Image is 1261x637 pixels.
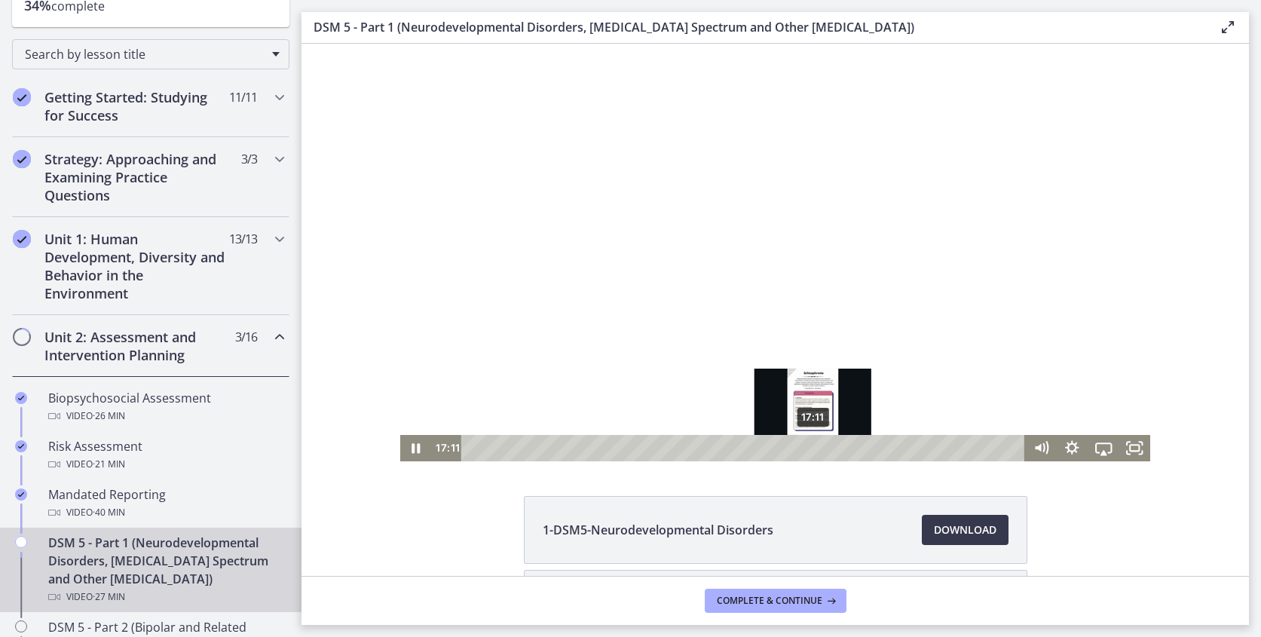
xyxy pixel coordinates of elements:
i: Completed [15,488,27,501]
a: Download [922,515,1008,545]
span: · 27 min [93,588,125,606]
span: 3 / 3 [241,150,257,168]
i: Completed [15,440,27,452]
button: Fullscreen [818,396,849,422]
div: Search by lesson title [12,39,289,69]
span: 3 / 16 [235,328,257,346]
button: Show settings menu [755,396,786,422]
h2: Unit 1: Human Development, Diversity and Behavior in the Environment [44,230,228,302]
span: · 21 min [93,455,125,473]
span: Download [934,521,996,539]
i: Completed [15,392,27,404]
button: Mute [724,396,754,422]
h2: Unit 2: Assessment and Intervention Planning [44,328,228,364]
i: Completed [13,230,31,248]
span: 1-DSM5-Neurodevelopmental Disorders [543,521,773,539]
span: Search by lesson title [25,46,265,63]
span: 13 / 13 [229,230,257,248]
div: Video [48,455,283,473]
button: Complete & continue [705,589,846,613]
div: DSM 5 - Part 1 (Neurodevelopmental Disorders, [MEDICAL_DATA] Spectrum and Other [MEDICAL_DATA]) [48,534,283,606]
h3: DSM 5 - Part 1 (Neurodevelopmental Disorders, [MEDICAL_DATA] Spectrum and Other [MEDICAL_DATA]) [314,18,1195,36]
i: Completed [13,88,31,106]
button: Airplay [786,396,817,422]
div: Biopsychosocial Assessment [48,389,283,425]
i: Completed [13,150,31,168]
div: Video [48,407,283,425]
span: · 26 min [93,407,125,425]
div: Risk Assessment [48,437,283,473]
span: · 40 min [93,504,125,522]
div: Video [48,504,283,522]
h2: Getting Started: Studying for Success [44,88,228,124]
h2: Strategy: Approaching and Examining Practice Questions [44,150,228,204]
span: 11 / 11 [229,88,257,106]
div: Mandated Reporting [48,485,283,522]
iframe: Video Lesson [301,39,1249,461]
div: Video [48,588,283,606]
span: Complete & continue [717,595,822,607]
